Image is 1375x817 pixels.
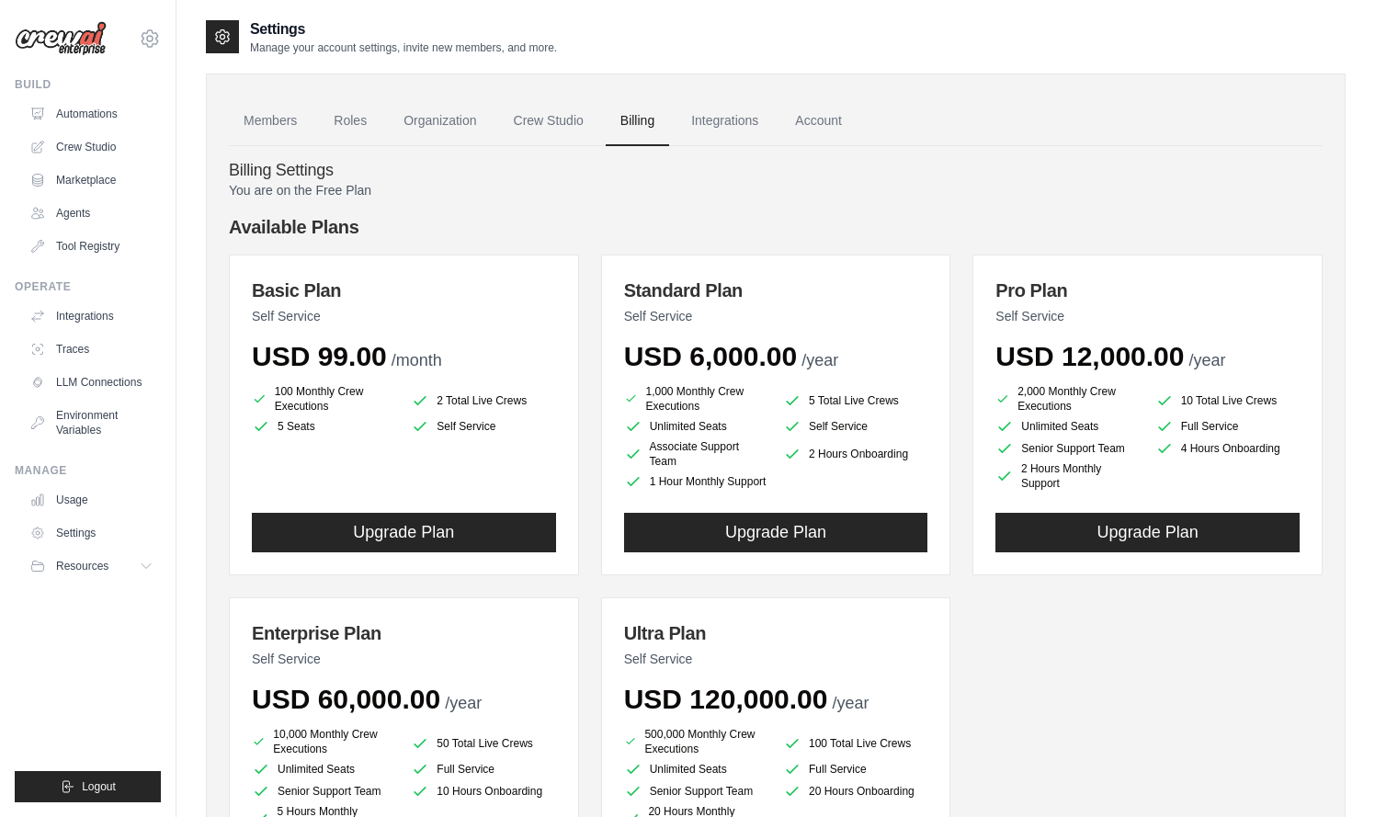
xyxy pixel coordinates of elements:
li: 10 Total Live Crews [1155,388,1300,414]
h4: Available Plans [229,214,1323,240]
p: Manage your account settings, invite new members, and more. [250,40,557,55]
li: 10 Hours Onboarding [411,782,555,800]
h3: Pro Plan [995,278,1300,303]
span: /year [1188,351,1225,369]
li: Senior Support Team [624,782,768,800]
button: Upgrade Plan [995,513,1300,552]
div: Operate [15,279,161,294]
li: 2 Hours Monthly Support [995,461,1140,491]
li: 1 Hour Monthly Support [624,472,768,491]
li: Unlimited Seats [624,760,768,778]
p: Self Service [252,650,556,668]
li: Self Service [783,417,927,436]
p: Self Service [995,307,1300,325]
a: Crew Studio [499,96,598,146]
a: Agents [22,199,161,228]
li: Full Service [411,760,555,778]
a: Environment Variables [22,401,161,445]
a: Roles [319,96,381,146]
div: Manage [15,463,161,478]
li: Unlimited Seats [252,760,396,778]
span: /year [801,351,838,369]
li: Full Service [783,760,927,778]
a: Tool Registry [22,232,161,261]
a: Billing [606,96,669,146]
h4: Billing Settings [229,161,1323,181]
li: 20 Hours Onboarding [783,782,927,800]
span: Logout [82,779,116,794]
li: 100 Total Live Crews [783,731,927,756]
li: 50 Total Live Crews [411,731,555,756]
span: /year [833,694,869,712]
li: Senior Support Team [252,782,396,800]
a: LLM Connections [22,368,161,397]
li: 1,000 Monthly Crew Executions [624,384,768,414]
button: Upgrade Plan [624,513,928,552]
li: Full Service [1155,417,1300,436]
button: Logout [15,771,161,802]
li: Senior Support Team [995,439,1140,458]
span: /month [392,351,442,369]
h2: Settings [250,18,557,40]
a: Organization [389,96,491,146]
li: 4 Hours Onboarding [1155,439,1300,458]
a: Integrations [22,301,161,331]
h3: Enterprise Plan [252,620,556,646]
li: 500,000 Monthly Crew Executions [624,727,768,756]
a: Members [229,96,312,146]
p: Self Service [624,650,928,668]
li: Self Service [411,417,555,436]
button: Resources [22,551,161,581]
li: 100 Monthly Crew Executions [252,384,396,414]
img: Logo [15,21,107,56]
h3: Ultra Plan [624,620,928,646]
span: USD 60,000.00 [252,684,440,714]
a: Marketplace [22,165,161,195]
p: You are on the Free Plan [229,181,1323,199]
p: Self Service [252,307,556,325]
h3: Basic Plan [252,278,556,303]
span: USD 99.00 [252,341,387,371]
a: Integrations [676,96,773,146]
li: Unlimited Seats [995,417,1140,436]
div: Build [15,77,161,92]
li: Unlimited Seats [624,417,768,436]
a: Automations [22,99,161,129]
a: Crew Studio [22,132,161,162]
li: 2 Total Live Crews [411,388,555,414]
span: USD 120,000.00 [624,684,828,714]
p: Self Service [624,307,928,325]
li: 5 Seats [252,417,396,436]
span: /year [445,694,482,712]
a: Account [780,96,857,146]
a: Usage [22,485,161,515]
a: Settings [22,518,161,548]
li: 2 Hours Onboarding [783,439,927,469]
li: 10,000 Monthly Crew Executions [252,727,396,756]
li: 5 Total Live Crews [783,388,927,414]
button: Upgrade Plan [252,513,556,552]
li: Associate Support Team [624,439,768,469]
span: USD 6,000.00 [624,341,797,371]
h3: Standard Plan [624,278,928,303]
span: Resources [56,559,108,573]
li: 2,000 Monthly Crew Executions [995,384,1140,414]
a: Traces [22,335,161,364]
span: USD 12,000.00 [995,341,1184,371]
